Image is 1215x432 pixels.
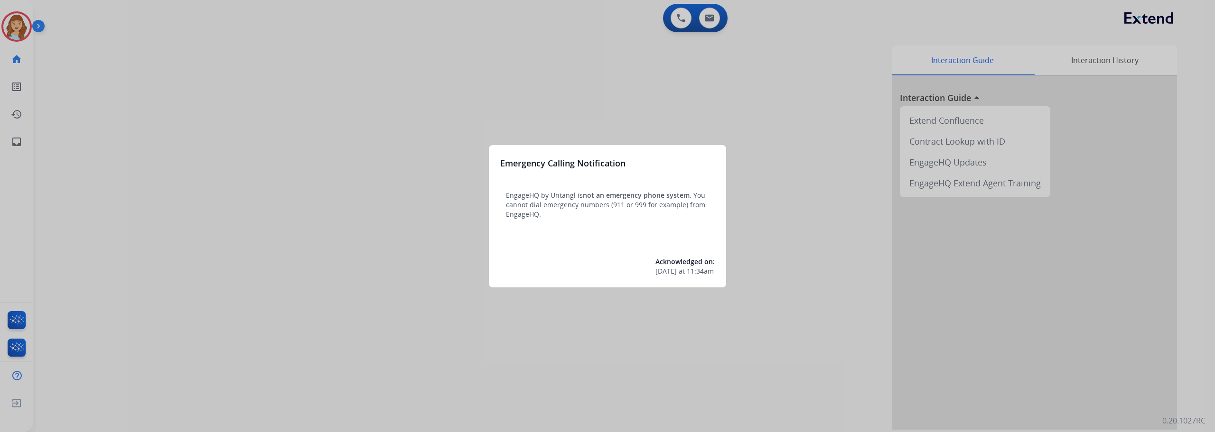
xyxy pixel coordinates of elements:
p: 0.20.1027RC [1162,415,1206,426]
span: [DATE] [655,267,677,276]
span: Acknowledged on: [655,257,715,266]
span: 11:34am [687,267,714,276]
div: at [655,267,715,276]
span: not an emergency phone system [583,191,690,200]
p: EngageHQ by Untangl is . You cannot dial emergency numbers (911 or 999 for example) from EngageHQ. [506,191,709,219]
h3: Emergency Calling Notification [500,156,626,170]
